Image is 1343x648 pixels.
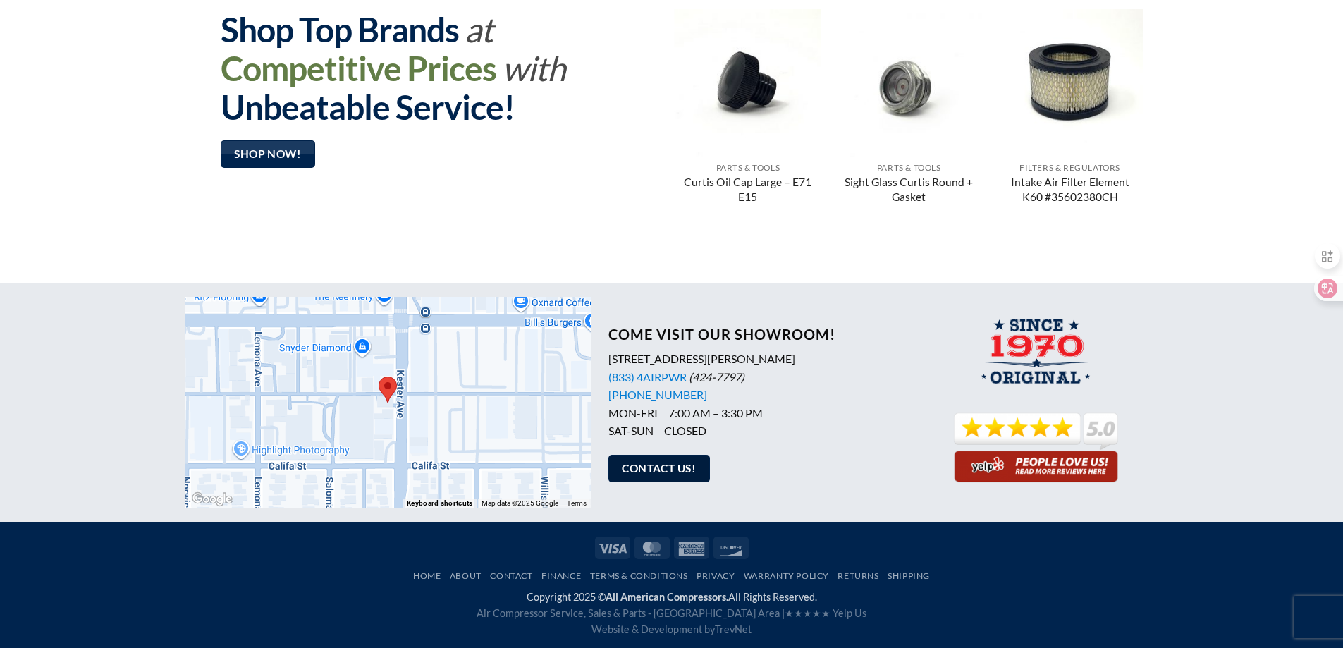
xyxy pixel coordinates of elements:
[715,623,752,635] a: TrevNet
[608,455,710,482] a: Contact Us!
[590,570,688,581] a: Terms & Conditions
[502,48,565,88] em: with
[1003,163,1136,173] p: Filters & Regulators
[407,499,472,508] button: Keyboard shortcuts
[1003,175,1136,206] a: Intake Air Filter Element K60 #35602380CH
[785,607,866,619] a: ★★★★★ Yelp Us
[465,9,493,49] em: at
[221,48,496,88] strong: Competitive Prices
[744,570,829,581] a: Warranty Policy
[697,570,735,581] a: Privacy
[996,9,1143,157] img: Intake Air Filter Element K60 #35602380CH
[477,607,866,635] span: Air Compressor Service, Sales & Parts - [GEOGRAPHIC_DATA] Area | Website & Development by
[888,570,930,581] a: Shipping
[189,490,235,508] img: Google
[608,326,915,343] h3: Come Visit Our Showroom!
[608,388,707,401] a: [PHONE_NUMBER]
[450,570,482,581] a: About
[608,370,687,384] a: (833) 4AIRPWR
[608,350,915,440] p: [STREET_ADDRESS][PERSON_NAME] MON-FRI 7:00 AM – 3:30 PM SAT-SUN CLOSED
[221,140,315,168] a: Shop Now!
[606,591,728,603] strong: All American Compressors.
[490,570,532,581] a: Contact
[675,9,822,157] img: Curtis Oil Cap Large - E71 E15
[838,570,878,581] a: Returns
[682,175,815,206] a: Curtis Oil Cap Large – E71 E15
[413,570,441,581] a: Home
[593,534,751,558] div: Payment icons
[835,9,983,157] img: Sight Glass Curtis Round + Gasket
[842,175,976,206] a: Sight Glass Curtis Round + Gasket
[689,370,744,384] i: (424-7797)
[842,163,976,173] p: Parts & Tools
[221,9,459,49] strong: Shop Top Brands
[682,163,815,173] p: Parts & Tools
[567,499,587,507] a: Terms (opens in new tab)
[622,460,696,477] span: Contact Us!
[185,589,1158,637] div: Copyright 2025 © All Rights Reserved.
[221,87,515,127] strong: Unbeatable Service!
[976,318,1097,393] img: The Original All American Compressors
[189,490,235,508] a: Open this area in Google Maps (opens a new window)
[482,499,558,507] span: Map data ©2025 Google
[541,570,581,581] a: Finance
